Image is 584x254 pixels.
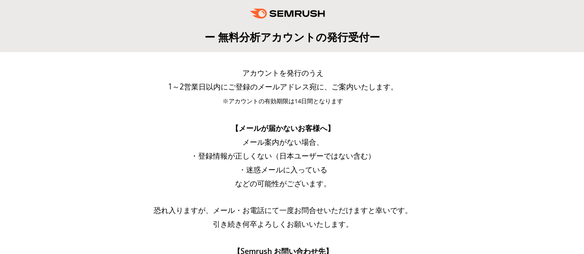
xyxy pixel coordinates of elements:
[242,68,324,78] span: アカウントを発行のうえ
[205,30,380,44] span: ー 無料分析アカウントの発行受付ー
[223,97,343,105] span: ※アカウントの有効期限は14日間となります
[154,205,412,215] span: 恐れ入りますが、メール・お電話にて一度お問合せいただけますと幸いです。
[168,82,398,92] span: 1～2営業日以内にご登録のメールアドレス宛に、ご案内いたします。
[242,137,324,147] span: メール案内がない場合、
[191,151,375,161] span: ・登録情報が正しくない（日本ユーザーではない含む）
[231,123,335,133] span: 【メールが届かないお客様へ】
[239,165,327,175] span: ・迷惑メールに入っている
[213,219,353,229] span: 引き続き何卒よろしくお願いいたします。
[235,178,331,189] span: などの可能性がございます。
